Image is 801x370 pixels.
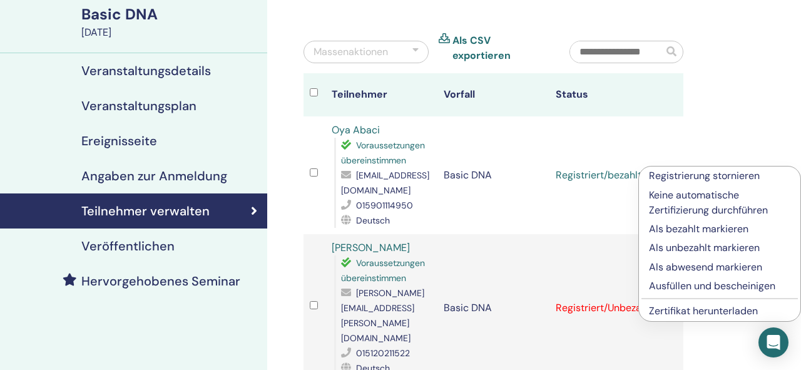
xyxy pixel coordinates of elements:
[81,239,175,254] h4: Veröffentlichen
[649,260,790,275] p: Als abwesend markieren
[332,241,410,254] a: [PERSON_NAME]
[81,274,240,289] h4: Hervorgehobenes Seminar
[356,200,413,211] span: 015901114950
[437,73,549,116] th: Vorfall
[325,73,437,116] th: Teilnehmer
[341,257,425,284] span: Voraussetzungen übereinstimmen
[81,63,211,78] h4: Veranstaltungsdetails
[649,188,790,218] p: Keine automatische Zertifizierung durchführen
[649,240,790,255] p: Als unbezahlt markieren
[341,140,425,166] span: Voraussetzungen übereinstimmen
[437,116,549,234] td: Basic DNA
[356,215,390,226] span: Deutsch
[649,222,790,237] p: Als bezahlt markieren
[758,327,788,357] div: Open Intercom Messenger
[341,170,429,196] span: [EMAIL_ADDRESS][DOMAIN_NAME]
[649,279,790,294] p: Ausfüllen und bescheinigen
[649,168,790,183] p: Registrierung stornieren
[81,4,260,25] div: Basic DNA
[356,347,410,359] span: 015120211522
[549,73,661,116] th: Status
[314,44,388,59] div: Massenaktionen
[81,168,227,183] h4: Angaben zur Anmeldung
[81,203,210,218] h4: Teilnehmer verwalten
[74,4,267,40] a: Basic DNA[DATE]
[341,287,424,344] span: [PERSON_NAME][EMAIL_ADDRESS][PERSON_NAME][DOMAIN_NAME]
[649,304,758,317] a: Zertifikat herunterladen
[332,123,380,136] a: Oya Abaci
[81,133,157,148] h4: Ereignisseite
[81,98,196,113] h4: Veranstaltungsplan
[452,33,551,63] a: Als CSV exportieren
[81,25,260,40] div: [DATE]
